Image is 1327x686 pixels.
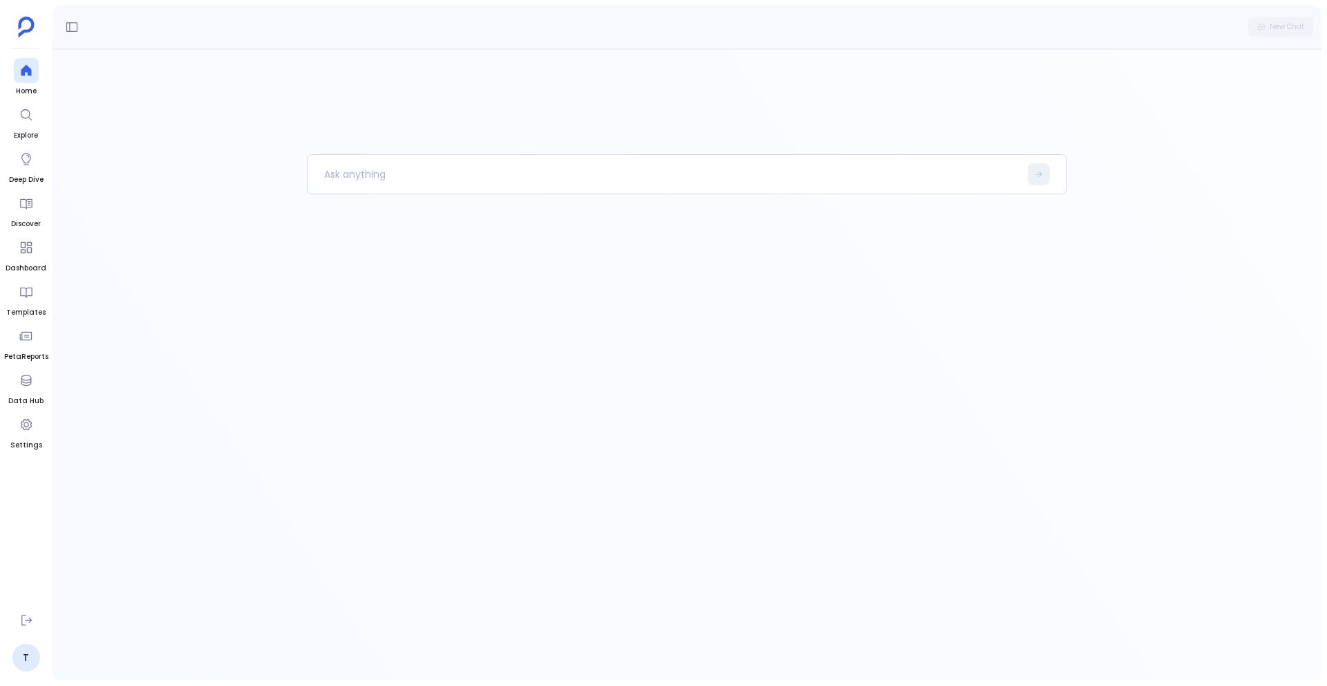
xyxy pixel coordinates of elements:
span: Deep Dive [9,174,44,185]
span: Home [14,86,39,97]
a: Explore [14,102,39,141]
span: Data Hub [8,396,44,407]
span: Dashboard [6,263,46,274]
a: T [12,644,40,671]
a: Deep Dive [9,147,44,185]
a: Discover [11,191,41,230]
span: Explore [14,130,39,141]
a: Dashboard [6,235,46,274]
span: Settings [10,440,42,451]
a: Templates [6,279,46,318]
span: PetaReports [4,351,48,362]
a: PetaReports [4,324,48,362]
a: Home [14,58,39,97]
a: Data Hub [8,368,44,407]
span: Discover [11,219,41,230]
img: petavue logo [18,17,35,37]
a: Settings [10,412,42,451]
span: Templates [6,307,46,318]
